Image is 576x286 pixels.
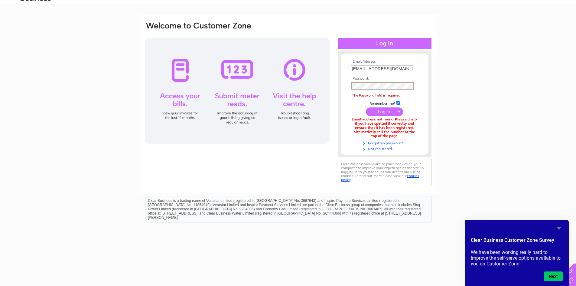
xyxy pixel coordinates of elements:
[462,3,504,11] a: 0333 014 3131
[341,174,419,182] a: cookies policy
[352,93,400,97] span: The Password field is required
[338,159,431,185] div: Clear Business would like to place cookies on your computer to improve your experience of the sit...
[350,77,420,81] th: Password:
[471,249,563,267] p: We have been working really hard to improve the self-serve options available to you on Customer Zone
[350,60,420,64] th: Email Address:
[351,146,420,151] a: Not registered?
[544,271,563,281] button: Next question
[145,3,431,29] div: Clear Business is a trading name of Verastar Limited (registered in [GEOGRAPHIC_DATA] No. 3667643...
[471,225,563,281] div: Clear Business Customer Zone Survey
[555,225,563,232] button: Hide survey
[506,26,520,30] a: Energy
[471,237,563,247] h2: Clear Business Customer Zone Survey
[20,16,51,34] img: logo.png
[523,26,542,30] a: Telecoms
[351,117,418,138] div: Email address not found. Please check if you have spelled it correctly and ensure that it has bee...
[351,140,420,146] a: Forgotten password?
[558,26,572,30] a: Contact
[491,26,503,30] a: Water
[545,26,554,30] a: Blog
[366,107,403,116] input: Submit
[350,100,420,106] td: Remember me?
